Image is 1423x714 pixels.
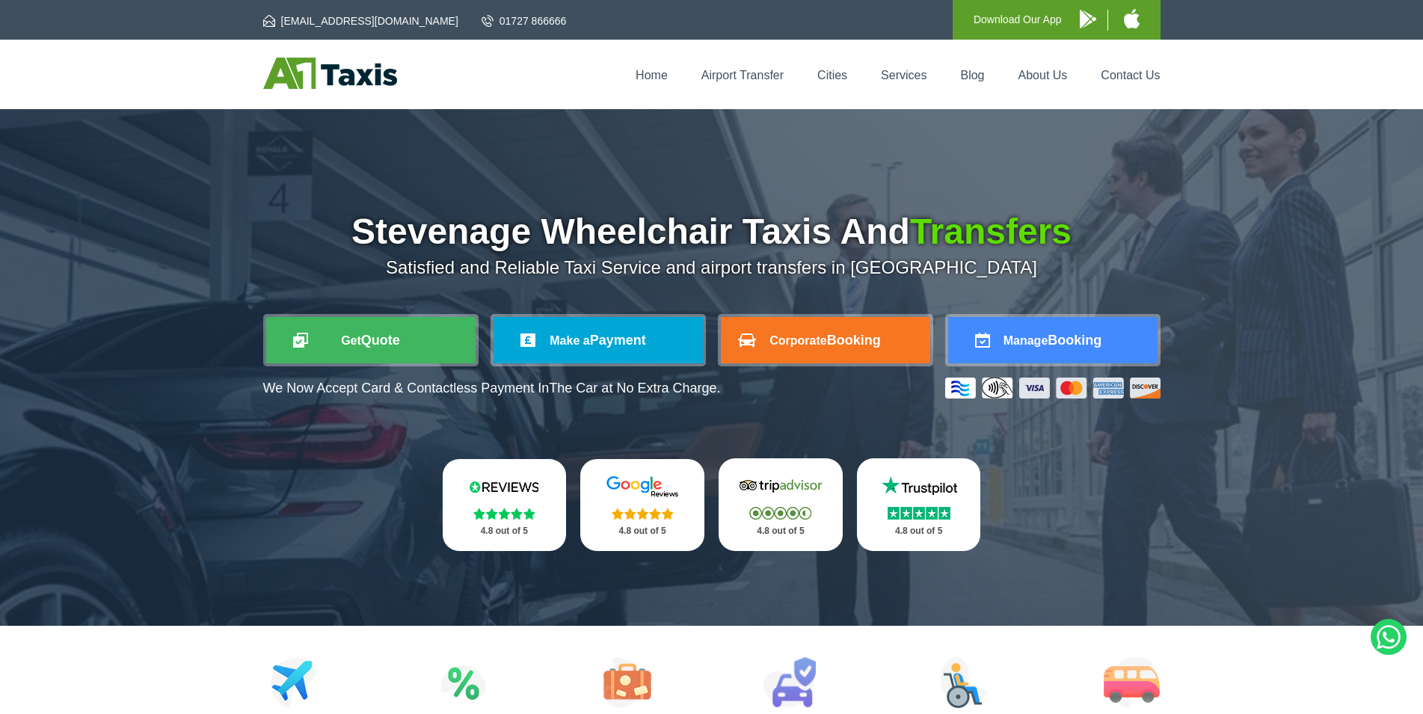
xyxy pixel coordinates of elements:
a: Trustpilot Stars 4.8 out of 5 [857,458,981,551]
img: Stars [473,508,535,520]
a: 01727 866666 [482,13,567,28]
span: Manage [1004,334,1048,347]
a: [EMAIL_ADDRESS][DOMAIN_NAME] [263,13,458,28]
a: Services [881,69,926,81]
span: The Car at No Extra Charge. [549,381,720,396]
img: Reviews.io [459,476,549,498]
span: Transfers [910,212,1072,251]
a: ManageBooking [948,317,1158,363]
img: Airport Transfers [271,657,316,708]
a: CorporateBooking [721,317,930,363]
img: Credit And Debit Cards [945,378,1161,398]
img: A1 Taxis iPhone App [1124,9,1140,28]
img: Tours [603,657,651,708]
span: Make a [550,334,589,347]
p: 4.8 out of 5 [735,522,826,541]
a: Home [636,69,668,81]
img: Google [597,476,687,498]
p: Download Our App [974,10,1062,29]
a: Google Stars 4.8 out of 5 [580,459,704,551]
img: Stars [888,507,950,520]
a: Make aPayment [494,317,703,363]
img: Car Rental [763,657,816,708]
img: A1 Taxis St Albans LTD [263,58,397,89]
img: Trustpilot [874,475,964,497]
p: We Now Accept Card & Contactless Payment In [263,381,721,396]
p: 4.8 out of 5 [873,522,965,541]
h1: Stevenage Wheelchair Taxis And [263,214,1161,250]
img: Tripadvisor [736,475,826,497]
a: Contact Us [1101,69,1160,81]
img: Stars [749,507,811,520]
img: Minibus [1104,657,1160,708]
p: 4.8 out of 5 [597,522,688,541]
a: Tripadvisor Stars 4.8 out of 5 [719,458,843,551]
span: Get [341,334,361,347]
img: Wheelchair [940,657,988,708]
a: About Us [1018,69,1068,81]
a: Cities [817,69,847,81]
a: Airport Transfer [701,69,784,81]
span: Corporate [769,334,826,347]
img: A1 Taxis Android App [1080,10,1096,28]
a: Blog [960,69,984,81]
img: Stars [612,508,674,520]
p: 4.8 out of 5 [459,522,550,541]
img: Attractions [440,657,486,708]
p: Satisfied and Reliable Taxi Service and airport transfers in [GEOGRAPHIC_DATA] [263,257,1161,278]
a: Reviews.io Stars 4.8 out of 5 [443,459,567,551]
a: GetQuote [266,317,476,363]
